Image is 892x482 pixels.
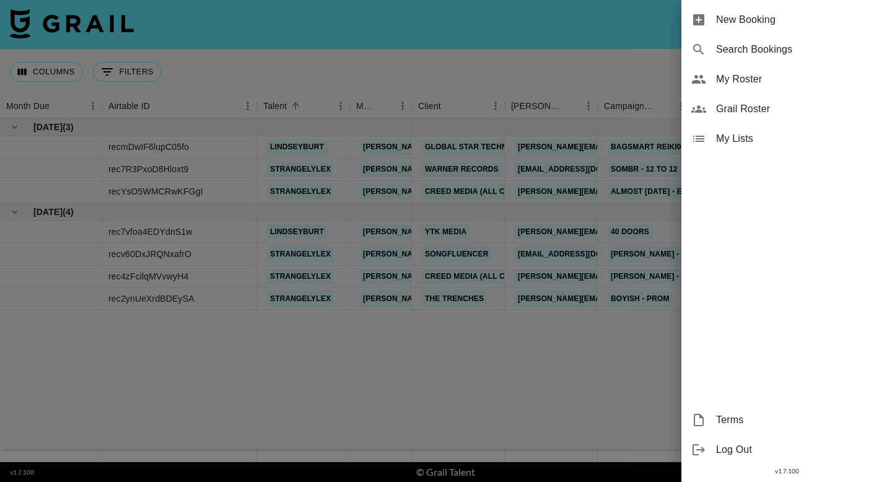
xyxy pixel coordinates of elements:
span: Log Out [716,442,882,457]
div: New Booking [681,5,892,35]
span: Grail Roster [716,102,882,116]
span: My Lists [716,131,882,146]
div: Log Out [681,435,892,465]
div: v 1.7.100 [681,465,892,478]
span: Terms [716,413,882,427]
span: My Roster [716,72,882,87]
div: Search Bookings [681,35,892,64]
span: New Booking [716,12,882,27]
div: Grail Roster [681,94,892,124]
div: My Lists [681,124,892,154]
div: My Roster [681,64,892,94]
div: Terms [681,405,892,435]
span: Search Bookings [716,42,882,57]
